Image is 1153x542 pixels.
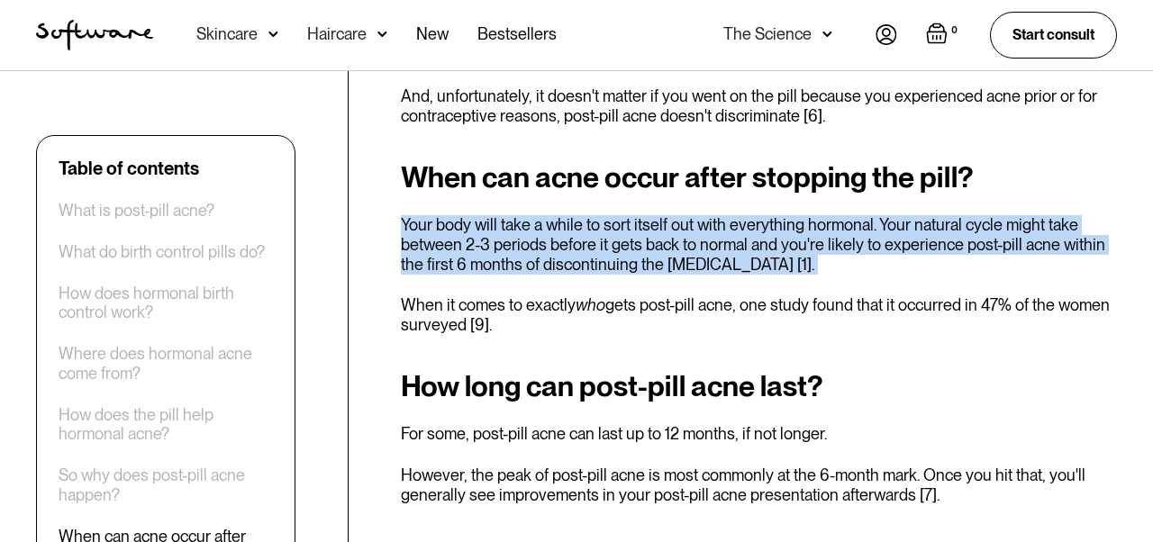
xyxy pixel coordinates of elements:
[948,23,961,39] div: 0
[36,20,153,50] img: Software Logo
[576,295,605,314] em: who
[926,23,961,48] a: Open empty cart
[377,25,387,43] img: arrow down
[59,201,214,221] a: What is post-pill acne?
[59,466,273,505] a: So why does post-pill acne happen?
[401,465,1117,504] p: However, the peak of post-pill acne is most commonly at the 6-month mark. Once you hit that, you'...
[59,345,273,384] a: Where does hormonal acne come from?
[401,86,1117,125] p: And, unfortunately, it doesn't matter if you went on the pill because you experienced acne prior ...
[401,161,1117,194] h2: When can acne occur after stopping the pill?
[990,12,1117,58] a: Start consult
[59,405,273,444] a: How does the pill help hormonal acne?
[401,215,1117,274] p: Your body will take a while to sort itself out with everything hormonal. Your natural cycle might...
[822,25,832,43] img: arrow down
[59,284,273,322] a: How does hormonal birth control work?
[59,158,199,179] div: Table of contents
[401,295,1117,334] p: When it comes to exactly gets post-pill acne, one study found that it occurred in 47% of the wome...
[59,242,265,262] a: What do birth control pills do?
[401,424,1117,444] p: For some, post-pill acne can last up to 12 months, if not longer.
[36,20,153,50] a: home
[401,370,1117,402] h2: How long can post-pill acne last?
[268,25,278,43] img: arrow down
[196,25,258,43] div: Skincare
[723,25,812,43] div: The Science
[307,25,367,43] div: Haircare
